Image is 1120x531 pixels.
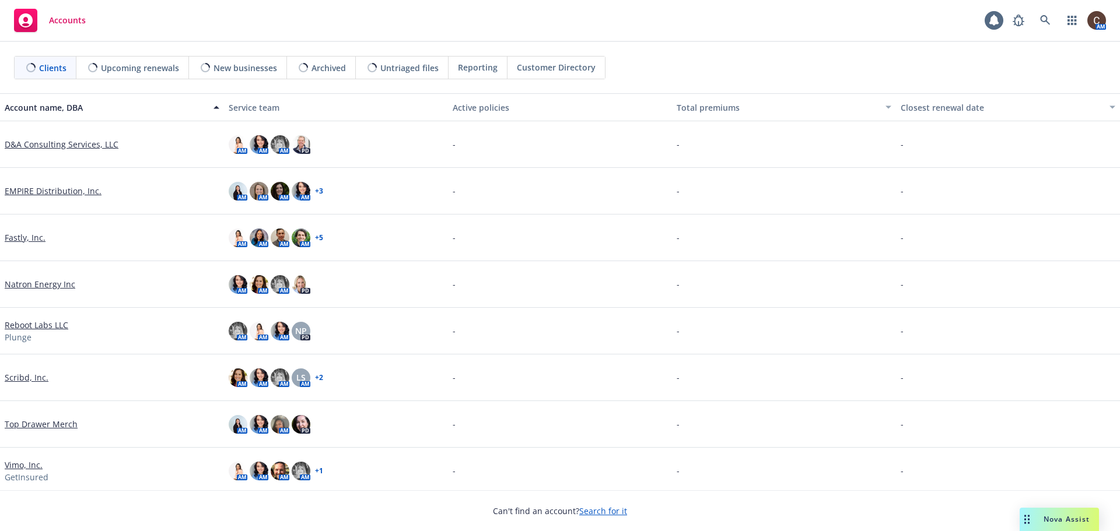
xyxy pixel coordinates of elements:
div: Drag to move [1020,508,1034,531]
span: - [453,278,456,290]
img: photo [271,228,289,247]
a: + 5 [315,234,323,241]
a: Search [1034,9,1057,32]
span: - [453,325,456,337]
img: photo [292,275,310,294]
a: Top Drawer Merch [5,418,78,430]
span: - [677,138,680,150]
span: - [677,231,680,244]
img: photo [229,275,247,294]
img: photo [271,182,289,201]
a: Search for it [579,505,627,516]
a: Fastly, Inc. [5,231,45,244]
img: photo [229,135,247,154]
a: EMPIRE Distribution, Inc. [5,185,101,197]
span: Upcoming renewals [101,62,179,74]
img: photo [271,322,289,340]
a: + 2 [315,374,323,381]
img: photo [271,462,289,480]
img: photo [250,182,268,201]
img: photo [229,462,247,480]
img: photo [250,228,268,247]
span: - [453,465,456,477]
span: - [901,418,904,430]
span: - [901,138,904,150]
span: - [453,138,456,150]
span: Can't find an account? [493,505,627,517]
span: - [677,185,680,197]
img: photo [229,228,247,247]
img: photo [250,322,268,340]
span: NP [295,325,307,337]
span: - [677,325,680,337]
span: - [677,465,680,477]
div: Closest renewal date [901,101,1102,114]
span: - [677,418,680,430]
a: D&A Consulting Services, LLC [5,138,118,150]
span: Untriaged files [380,62,439,74]
img: photo [229,368,247,387]
span: - [453,231,456,244]
span: LS [296,371,306,384]
button: Service team [224,93,448,121]
img: photo [1087,11,1106,30]
button: Active policies [448,93,672,121]
button: Closest renewal date [896,93,1120,121]
img: photo [292,228,310,247]
img: photo [271,368,289,387]
span: Customer Directory [517,61,596,73]
span: - [453,185,456,197]
div: Service team [229,101,443,114]
a: Vimo, Inc. [5,459,43,471]
span: - [901,325,904,337]
span: - [677,278,680,290]
a: Report a Bug [1007,9,1030,32]
img: photo [271,415,289,434]
span: - [901,278,904,290]
span: Clients [39,62,66,74]
span: Accounts [49,16,86,25]
img: photo [250,275,268,294]
span: - [453,418,456,430]
div: Active policies [453,101,667,114]
img: photo [229,415,247,434]
div: Total premiums [677,101,878,114]
img: photo [229,182,247,201]
button: Nova Assist [1020,508,1099,531]
img: photo [292,415,310,434]
span: GetInsured [5,471,48,483]
img: photo [271,275,289,294]
span: New businesses [213,62,277,74]
span: Plunge [5,331,32,343]
img: photo [250,462,268,480]
span: Nova Assist [1044,514,1090,524]
img: photo [250,135,268,154]
a: Natron Energy Inc [5,278,75,290]
a: Switch app [1060,9,1084,32]
span: - [901,465,904,477]
span: Archived [311,62,346,74]
span: - [901,371,904,384]
img: photo [292,182,310,201]
div: Account name, DBA [5,101,206,114]
img: photo [250,415,268,434]
span: Reporting [458,61,498,73]
span: - [677,371,680,384]
a: Reboot Labs LLC [5,319,68,331]
span: - [901,231,904,244]
a: + 3 [315,188,323,195]
img: photo [292,462,310,480]
button: Total premiums [672,93,896,121]
img: photo [250,368,268,387]
a: Scribd, Inc. [5,371,48,384]
a: + 1 [315,467,323,474]
img: photo [292,135,310,154]
span: - [453,371,456,384]
img: photo [271,135,289,154]
span: - [901,185,904,197]
img: photo [229,322,247,340]
a: Accounts [9,4,90,37]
